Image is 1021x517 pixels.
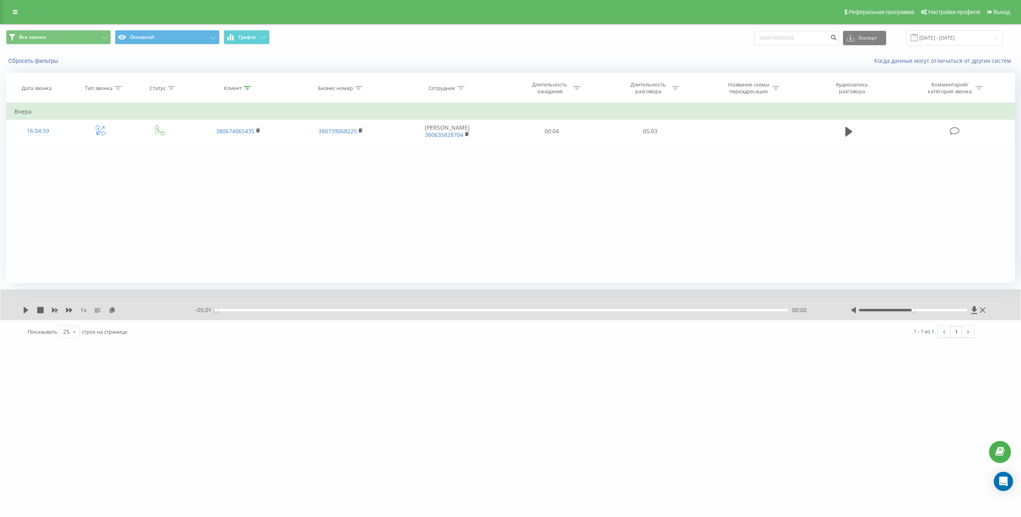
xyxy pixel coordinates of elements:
div: Клиент [224,85,242,92]
td: 00:04 [502,120,601,143]
button: Сбросить фильтры [6,57,62,64]
div: Дата звонка [22,85,52,92]
a: Когда данные могут отличаться от других систем [874,57,1015,64]
td: [PERSON_NAME] [392,120,502,143]
div: Accessibility label [911,309,915,312]
span: Показывать [28,328,58,335]
div: Бизнес номер [318,85,353,92]
div: 25 [63,328,70,336]
span: Все звонки [19,34,46,40]
div: 1 - 1 из 1 [914,327,934,335]
div: Аудиозапись разговора [826,81,878,95]
div: Длительность разговора [627,81,670,95]
button: Основной [115,30,220,44]
a: 380635828704 [425,131,463,138]
div: Статус [150,85,166,92]
a: 380674065435 [216,127,254,135]
span: строк на странице [82,328,127,335]
div: Сотрудник [428,85,455,92]
div: Название схемы переадресации [727,81,770,95]
span: - 05:01 [195,306,216,314]
div: Длительность ожидания [529,81,571,95]
a: 380739068225 [318,127,357,135]
div: Комментарий/категория звонка [927,81,973,95]
td: 05:03 [601,120,699,143]
span: 1 x [80,306,86,314]
button: График [224,30,270,44]
span: Настройки профиля [928,9,980,15]
span: График [238,34,256,40]
div: Accessibility label [215,309,218,312]
button: Все звонки [6,30,111,44]
span: Выход [993,9,1010,15]
input: Поиск по номеру [754,31,839,45]
span: 00:00 [792,306,807,314]
a: 1 [950,326,962,337]
span: Реферальная программа [849,9,914,15]
div: 16:04:59 [14,123,61,139]
div: Тип звонка [85,85,112,92]
button: Экспорт [843,31,886,45]
td: Вчера [6,104,1015,120]
div: Open Intercom Messenger [994,472,1013,491]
